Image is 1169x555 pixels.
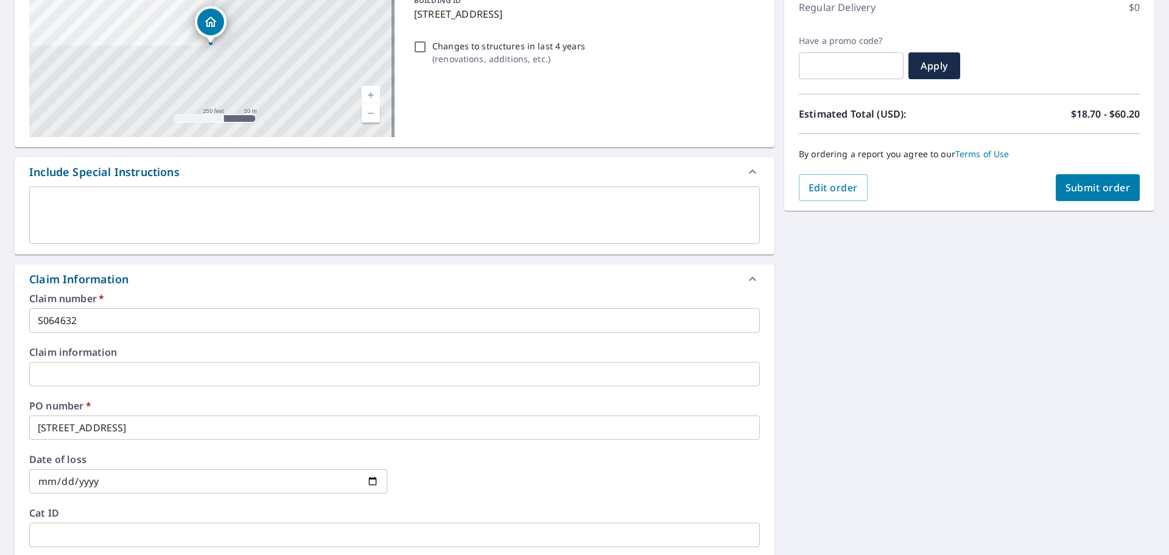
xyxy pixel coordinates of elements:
p: Estimated Total (USD): [799,107,969,121]
div: Dropped pin, building 1, Residential property, 105 Cedar Dr Berea, KY 40403 [195,6,226,44]
span: Edit order [809,181,858,194]
label: Claim number [29,294,760,303]
p: Changes to structures in last 4 years [432,40,585,52]
span: Apply [918,59,950,72]
label: Date of loss [29,454,387,464]
div: Claim Information [15,264,774,294]
p: [STREET_ADDRESS] [414,7,755,21]
label: Claim information [29,347,760,357]
span: Submit order [1065,181,1131,194]
p: By ordering a report you agree to our [799,149,1140,160]
a: Current Level 17, Zoom Out [362,104,380,122]
label: Cat ID [29,508,760,518]
label: Have a promo code? [799,35,904,46]
p: $18.70 - $60.20 [1071,107,1140,121]
div: Claim Information [29,271,128,288]
div: Include Special Instructions [15,157,774,186]
a: Terms of Use [955,148,1009,160]
label: PO number [29,401,760,411]
a: Current Level 17, Zoom In [362,86,380,104]
button: Edit order [799,174,868,201]
button: Submit order [1056,174,1140,201]
div: Include Special Instructions [29,164,180,180]
p: ( renovations, additions, etc. ) [432,52,585,65]
button: Apply [908,52,960,79]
